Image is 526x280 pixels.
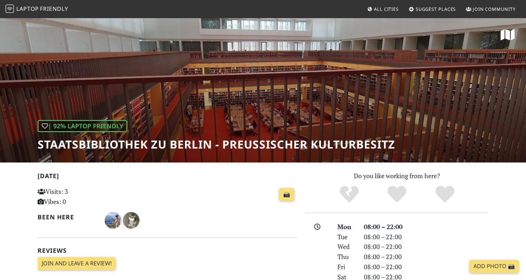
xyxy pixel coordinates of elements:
a: Suggest Places [406,3,459,15]
a: 📸 [279,188,294,201]
h2: Reviews [38,247,297,254]
h2: [DATE] [38,172,297,182]
a: Add Photo 📸 [469,260,519,273]
span: Laptop [16,5,39,13]
div: 08:00 – 22:00 [360,232,493,242]
div: Definitely! [421,185,469,204]
span: Suggest Places [416,6,456,12]
a: LaptopFriendly LaptopFriendly [6,3,68,15]
div: Wed [333,242,360,252]
div: 08:00 – 22:00 [360,252,493,262]
p: Do you like working from here? [305,171,488,181]
div: No [325,185,373,204]
div: Yes [373,185,421,204]
a: Join and leave a review! [38,257,116,270]
div: | 92% Laptop Friendly [38,120,127,132]
div: 08:00 – 22:00 [360,222,493,232]
span: Join Community [473,6,516,12]
img: LaptopFriendly [6,5,14,13]
h1: Staatsbibliothek zu Berlin - Preußischer Kulturbesitz [38,138,395,151]
span: Tom T [105,215,123,224]
h2: Been here [38,213,96,221]
span: All Cities [374,6,399,12]
span: Teng T [123,215,140,224]
div: Fri [333,262,360,272]
span: Friendly [40,5,68,13]
a: Join Community [463,3,518,15]
a: All Cities [364,3,401,15]
div: Thu [333,252,360,262]
div: 08:00 – 22:00 [360,262,493,272]
p: Visits: 3 Vibes: 0 [38,187,119,207]
div: Mon [333,222,360,232]
div: 08:00 – 22:00 [360,242,493,252]
div: Tue [333,232,360,242]
img: 5523-teng.jpg [123,212,140,229]
img: 5810-tom.jpg [105,212,121,229]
